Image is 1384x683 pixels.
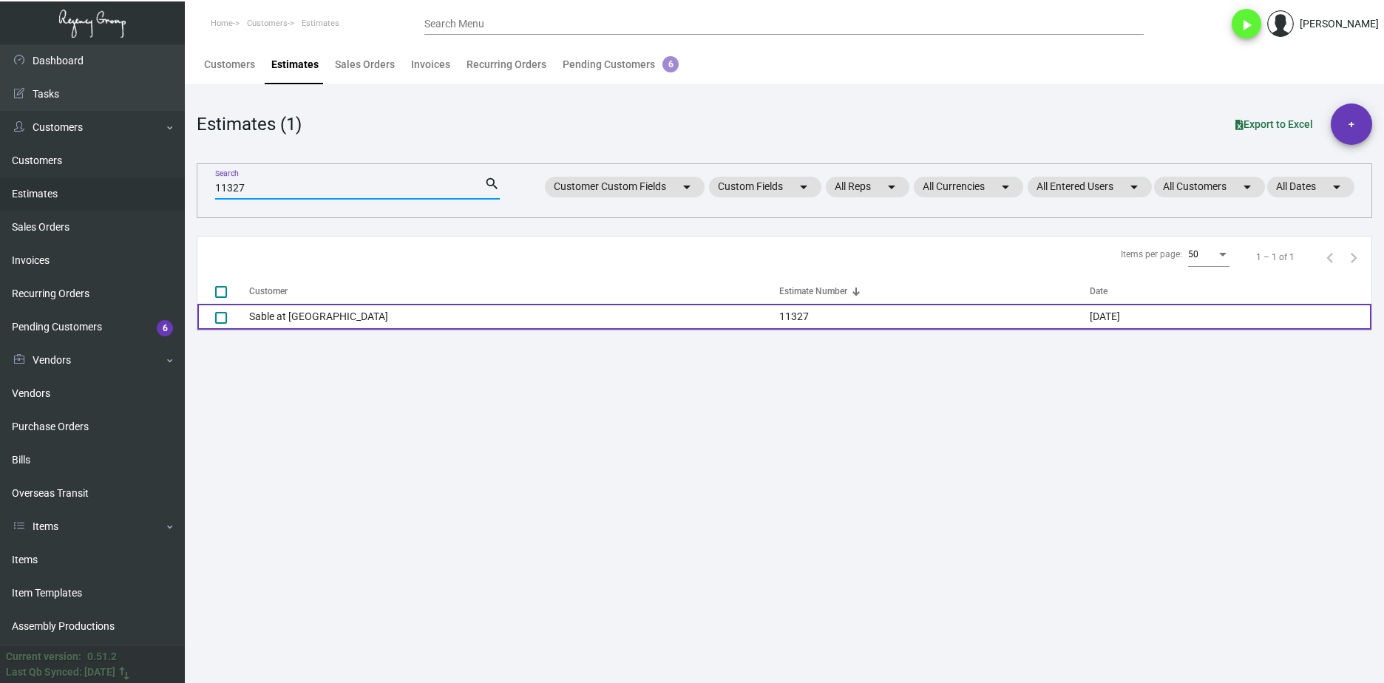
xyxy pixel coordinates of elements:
div: Current version: [6,649,81,665]
div: Estimates [271,57,319,72]
span: + [1349,103,1354,145]
mat-icon: arrow_drop_down [795,178,813,196]
div: Estimate Number [779,285,847,298]
mat-icon: arrow_drop_down [1125,178,1143,196]
span: 50 [1188,249,1198,259]
span: Export to Excel [1235,118,1313,130]
i: play_arrow [1238,16,1255,34]
span: Customers [247,18,288,28]
div: Customer [249,285,779,298]
button: Export to Excel [1224,111,1325,137]
td: 11327 [779,304,1090,330]
div: Sales Orders [335,57,395,72]
div: Estimate Number [779,285,1090,298]
div: Date [1090,285,1107,298]
div: [PERSON_NAME] [1300,16,1379,32]
img: admin@bootstrapmaster.com [1267,10,1294,37]
div: 0.51.2 [87,649,117,665]
mat-icon: arrow_drop_down [1238,178,1256,196]
mat-icon: arrow_drop_down [997,178,1014,196]
mat-chip: All Currencies [914,177,1023,197]
mat-chip: Custom Fields [709,177,821,197]
div: Recurring Orders [467,57,546,72]
span: Estimates [302,18,339,28]
mat-icon: arrow_drop_down [678,178,696,196]
mat-select: Items per page: [1188,250,1229,260]
div: 1 – 1 of 1 [1256,251,1295,264]
div: Last Qb Synced: [DATE] [6,665,115,680]
div: Date [1090,285,1371,298]
div: Invoices [411,57,450,72]
mat-chip: All Reps [826,177,909,197]
mat-chip: All Dates [1267,177,1354,197]
td: [DATE] [1090,304,1371,330]
mat-icon: search [484,175,500,193]
button: Previous page [1318,245,1342,269]
button: + [1331,103,1372,145]
span: Home [211,18,233,28]
div: Estimates (1) [197,111,302,137]
div: Customers [204,57,255,72]
mat-icon: arrow_drop_down [883,178,900,196]
mat-chip: All Customers [1154,177,1265,197]
div: Items per page: [1121,248,1182,261]
td: Sable at [GEOGRAPHIC_DATA] [249,304,779,330]
button: play_arrow [1232,9,1261,38]
div: Customer [249,285,288,298]
button: Next page [1342,245,1366,269]
div: Pending Customers [563,57,679,72]
mat-chip: Customer Custom Fields [545,177,705,197]
mat-chip: All Entered Users [1028,177,1152,197]
mat-icon: arrow_drop_down [1328,178,1346,196]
